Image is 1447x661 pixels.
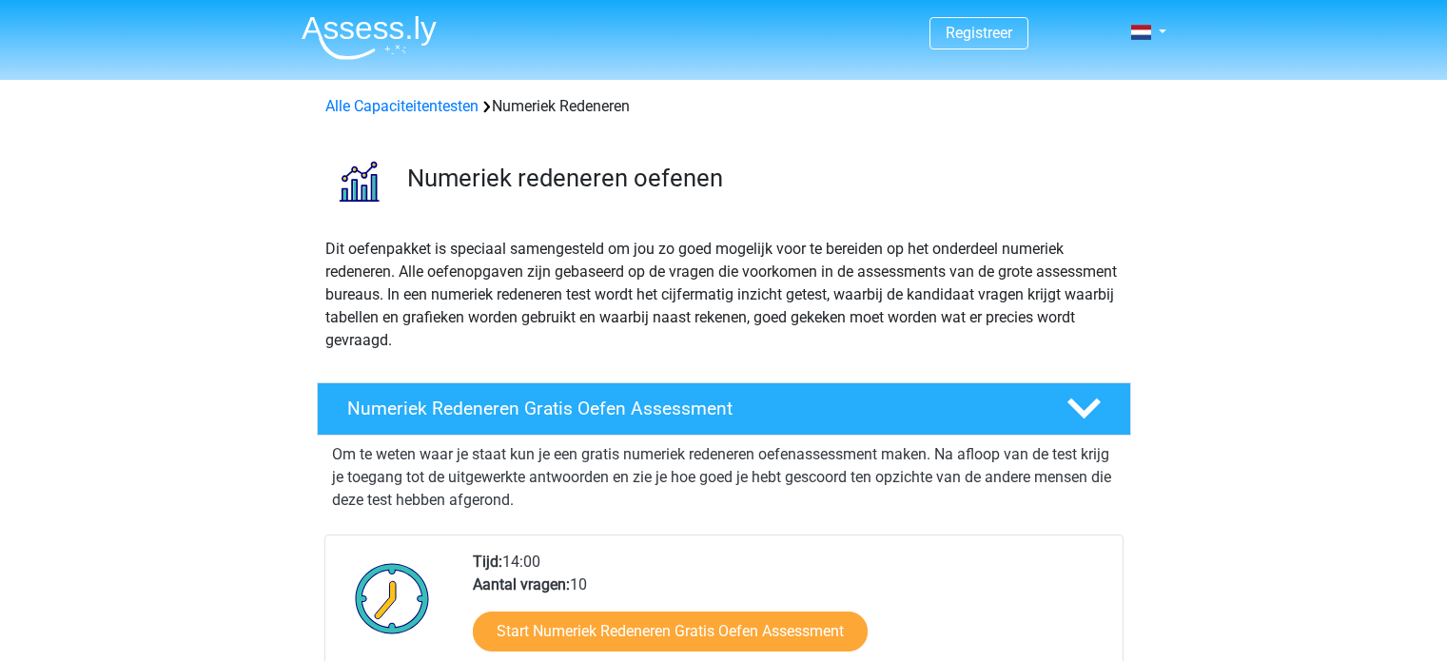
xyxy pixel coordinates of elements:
[347,398,1036,419] h4: Numeriek Redeneren Gratis Oefen Assessment
[473,575,570,593] b: Aantal vragen:
[325,238,1123,352] p: Dit oefenpakket is speciaal samengesteld om jou zo goed mogelijk voor te bereiden op het onderdee...
[318,141,399,222] img: numeriek redeneren
[318,95,1130,118] div: Numeriek Redeneren
[946,24,1012,42] a: Registreer
[344,551,440,646] img: Klok
[309,382,1139,436] a: Numeriek Redeneren Gratis Oefen Assessment
[407,164,1116,193] h3: Numeriek redeneren oefenen
[473,553,502,571] b: Tijd:
[473,612,868,651] a: Start Numeriek Redeneren Gratis Oefen Assessment
[332,443,1116,512] p: Om te weten waar je staat kun je een gratis numeriek redeneren oefenassessment maken. Na afloop v...
[302,15,437,60] img: Assessly
[325,97,479,115] a: Alle Capaciteitentesten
